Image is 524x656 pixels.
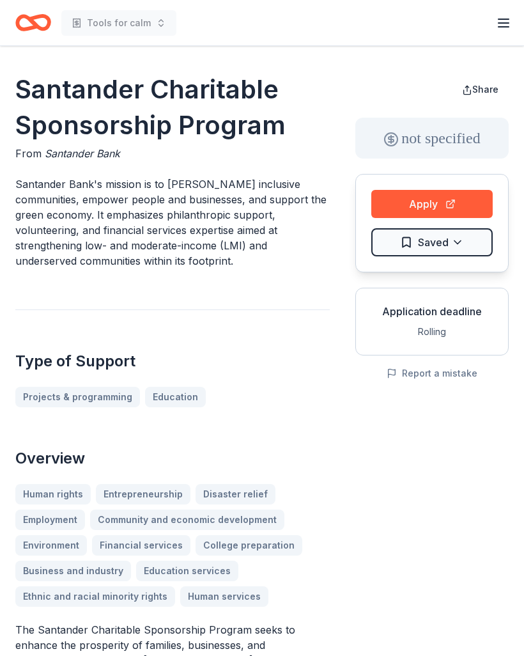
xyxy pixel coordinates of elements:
div: Application deadline [366,304,498,319]
a: Home [15,8,51,38]
button: Tools for calm [61,10,176,36]
div: Rolling [366,324,498,340]
h2: Type of Support [15,351,330,371]
h2: Overview [15,448,330,469]
div: not specified [355,118,509,159]
button: Report a mistake [387,366,477,381]
a: Education [145,387,206,407]
div: From [15,146,330,161]
p: Santander Bank's mission is to [PERSON_NAME] inclusive communities, empower people and businesses... [15,176,330,269]
button: Apply [371,190,493,218]
a: Projects & programming [15,387,140,407]
span: Tools for calm [87,15,151,31]
span: Saved [418,234,449,251]
span: Santander Bank [45,147,120,160]
h1: Santander Charitable Sponsorship Program [15,72,330,143]
span: Share [472,84,498,95]
button: Share [452,77,509,102]
button: Saved [371,228,493,256]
